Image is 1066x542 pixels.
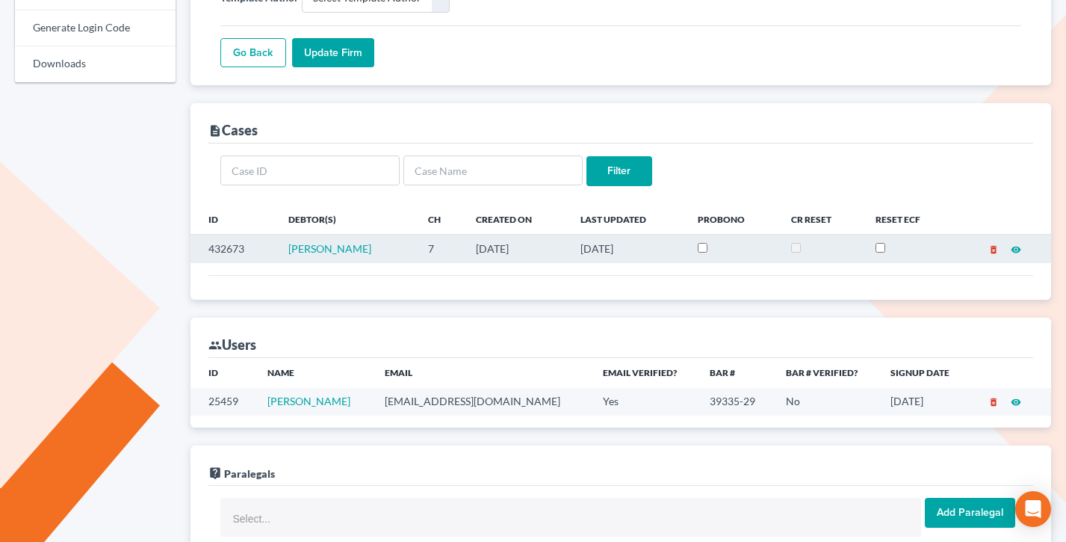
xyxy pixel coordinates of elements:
input: Add Paralegal [925,498,1015,528]
i: visibility [1011,397,1021,407]
input: Update Firm [292,38,374,68]
i: group [208,339,222,352]
a: [PERSON_NAME] [288,242,371,255]
i: description [208,124,222,138]
th: ID [190,358,256,388]
td: 432673 [190,235,276,263]
th: Created On [464,204,568,234]
i: live_help [208,466,222,480]
a: Downloads [15,46,176,82]
th: Reset ECF [864,204,953,234]
td: 7 [416,235,464,263]
th: Debtor(s) [276,204,416,234]
a: delete_forever [988,242,999,255]
td: [DATE] [464,235,568,263]
td: 25459 [190,388,256,416]
a: Go Back [220,38,286,68]
input: Case Name [403,155,583,185]
td: [DATE] [568,235,686,263]
i: delete_forever [988,397,999,407]
th: Bar # Verified? [774,358,878,388]
th: ID [190,204,276,234]
th: Name [255,358,373,388]
a: [PERSON_NAME] [267,395,350,407]
th: ProBono [686,204,778,234]
span: Paralegals [224,467,275,480]
td: [EMAIL_ADDRESS][DOMAIN_NAME] [373,388,591,416]
i: delete_forever [988,244,999,255]
a: visibility [1011,395,1021,407]
td: Yes [591,388,698,416]
td: [DATE] [878,388,969,416]
th: Signup Date [878,358,969,388]
div: Open Intercom Messenger [1015,491,1051,527]
a: visibility [1011,242,1021,255]
td: No [774,388,878,416]
th: Email [373,358,591,388]
td: 39335-29 [698,388,774,416]
th: Bar # [698,358,774,388]
th: CR Reset [779,204,864,234]
th: Last Updated [568,204,686,234]
div: Users [208,336,256,354]
input: Case ID [220,155,400,185]
input: Filter [586,156,652,186]
th: Ch [416,204,464,234]
th: Email Verified? [591,358,698,388]
i: visibility [1011,244,1021,255]
div: Cases [208,121,258,139]
a: delete_forever [988,395,999,407]
a: Generate Login Code [15,10,176,46]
